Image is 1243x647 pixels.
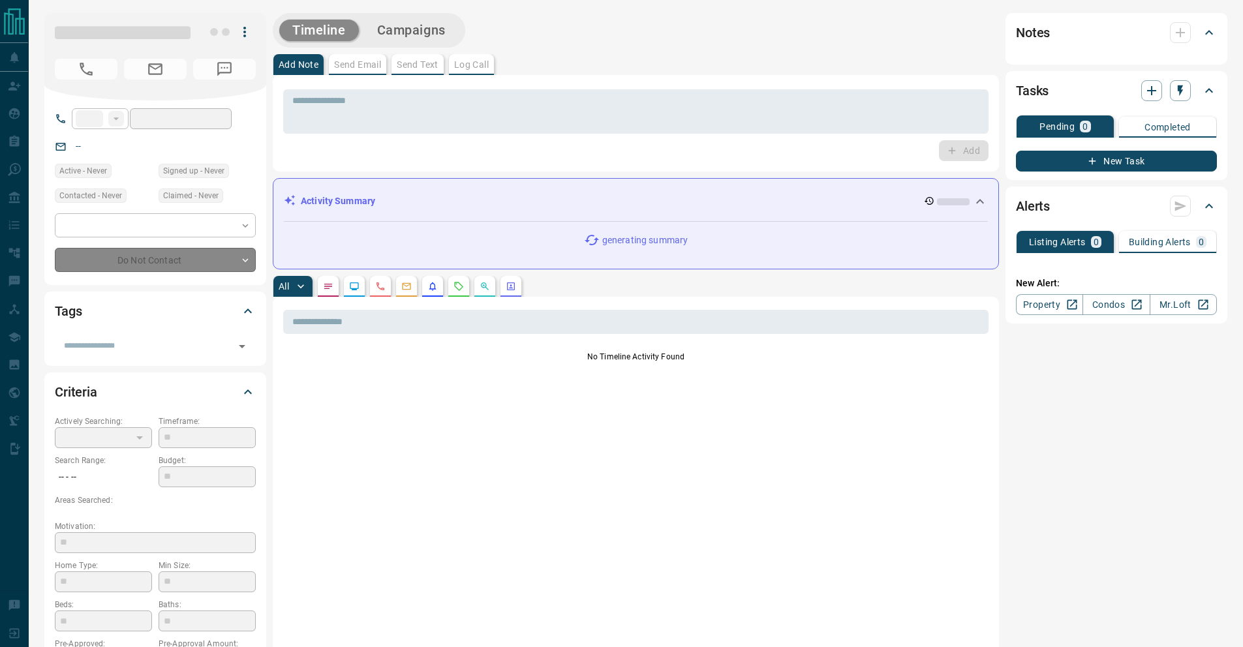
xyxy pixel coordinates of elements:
[55,415,152,427] p: Actively Searching:
[233,337,251,355] button: Open
[1199,237,1204,247] p: 0
[279,60,318,69] p: Add Note
[159,455,256,466] p: Budget:
[1144,123,1191,132] p: Completed
[124,59,187,80] span: No Email
[1150,294,1217,315] a: Mr.Loft
[1016,151,1217,172] button: New Task
[375,281,386,292] svg: Calls
[76,141,81,151] a: --
[55,301,82,322] h2: Tags
[1029,237,1086,247] p: Listing Alerts
[279,282,289,291] p: All
[55,599,152,610] p: Beds:
[55,520,256,532] p: Motivation:
[301,194,375,208] p: Activity Summary
[602,233,688,247] p: generating summary
[1016,277,1217,290] p: New Alert:
[1082,122,1088,131] p: 0
[480,281,490,292] svg: Opportunities
[506,281,516,292] svg: Agent Actions
[55,59,117,80] span: No Number
[1016,196,1050,217] h2: Alerts
[55,466,152,488] p: -- - --
[59,164,107,177] span: Active - Never
[193,59,256,80] span: No Number
[163,164,224,177] span: Signed up - Never
[55,248,256,272] div: Do Not Contact
[323,281,333,292] svg: Notes
[1129,237,1191,247] p: Building Alerts
[59,189,122,202] span: Contacted - Never
[1016,22,1050,43] h2: Notes
[1016,17,1217,48] div: Notes
[283,351,989,363] p: No Timeline Activity Found
[1016,190,1217,222] div: Alerts
[401,281,412,292] svg: Emails
[349,281,360,292] svg: Lead Browsing Activity
[364,20,459,41] button: Campaigns
[1016,75,1217,106] div: Tasks
[159,415,256,427] p: Timeframe:
[55,494,256,506] p: Areas Searched:
[55,376,256,408] div: Criteria
[163,189,219,202] span: Claimed - Never
[55,560,152,571] p: Home Type:
[55,382,97,402] h2: Criteria
[55,455,152,466] p: Search Range:
[1016,294,1083,315] a: Property
[427,281,438,292] svg: Listing Alerts
[1094,237,1099,247] p: 0
[1082,294,1150,315] a: Condos
[284,189,988,213] div: Activity Summary
[279,20,359,41] button: Timeline
[159,599,256,610] p: Baths:
[1039,122,1075,131] p: Pending
[159,560,256,571] p: Min Size:
[1016,80,1049,101] h2: Tasks
[55,295,256,327] div: Tags
[453,281,464,292] svg: Requests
